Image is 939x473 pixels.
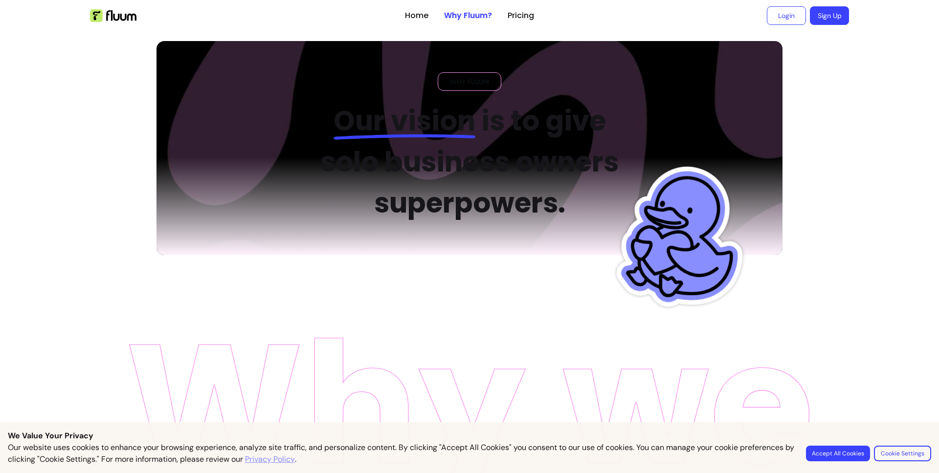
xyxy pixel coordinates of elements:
span: Our vision [334,102,475,140]
span: WHY FLUUM [446,77,493,86]
img: Fluum Duck sticker [608,142,762,334]
a: Home [405,10,428,21]
a: Pricing [508,10,534,21]
img: Fluum Logo [90,9,136,22]
p: We Value Your Privacy [8,430,931,442]
h2: is to give solo business owners superpowers. [304,101,635,224]
button: Cookie Settings [874,446,931,461]
a: Sign Up [810,6,849,25]
button: Accept All Cookies [806,446,870,461]
p: Our website uses cookies to enhance your browsing experience, analyze site traffic, and personali... [8,442,794,465]
a: Privacy Policy [245,453,295,465]
a: Why Fluum? [444,10,492,21]
a: Login [767,6,806,25]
